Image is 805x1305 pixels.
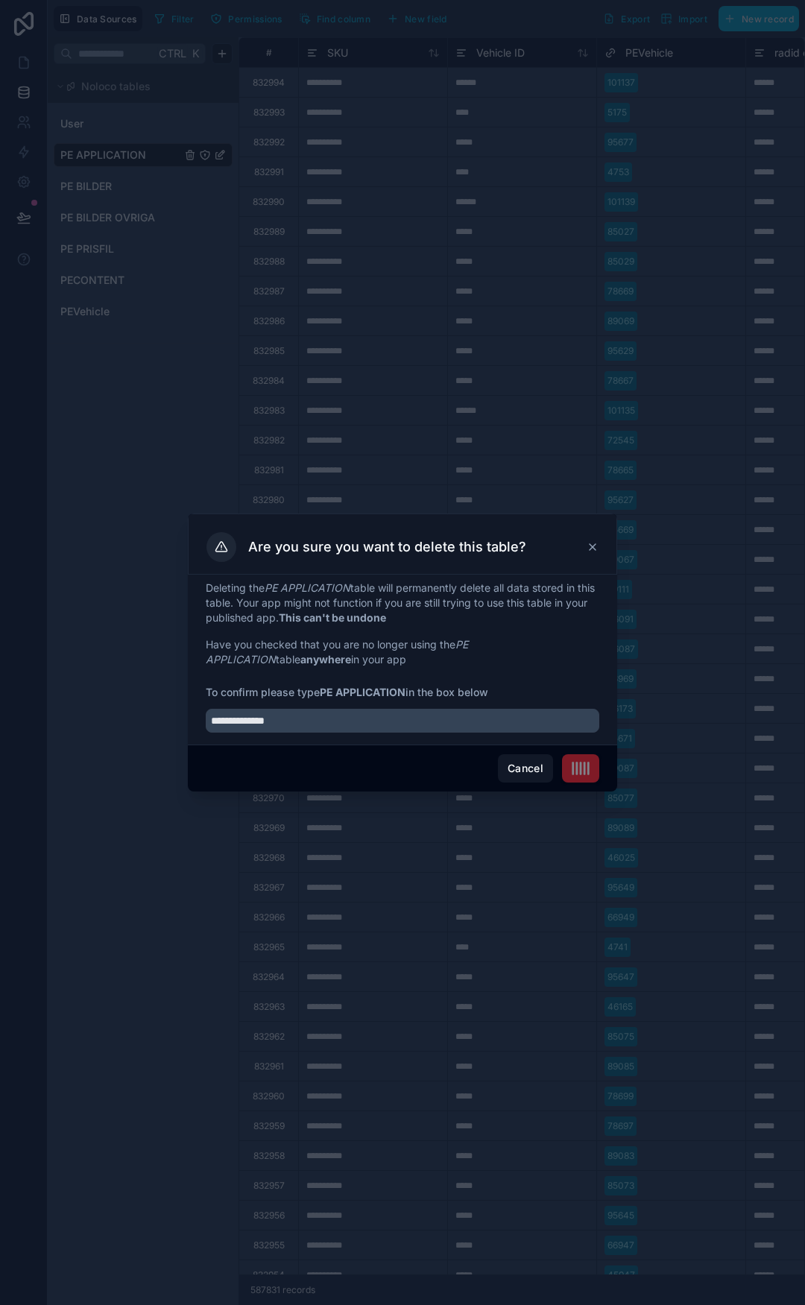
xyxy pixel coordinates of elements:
h3: Are you sure you want to delete this table? [248,538,526,556]
strong: anywhere [300,653,351,666]
strong: PE APPLICATION [320,686,405,698]
p: Deleting the table will permanently delete all data stored in this table. Your app might not func... [206,581,599,625]
strong: This can't be undone [279,611,386,624]
button: Cancel [498,754,553,783]
span: To confirm please type in the box below [206,685,599,700]
em: PE APPLICATION [265,581,350,594]
p: Have you checked that you are no longer using the table in your app [206,637,599,667]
